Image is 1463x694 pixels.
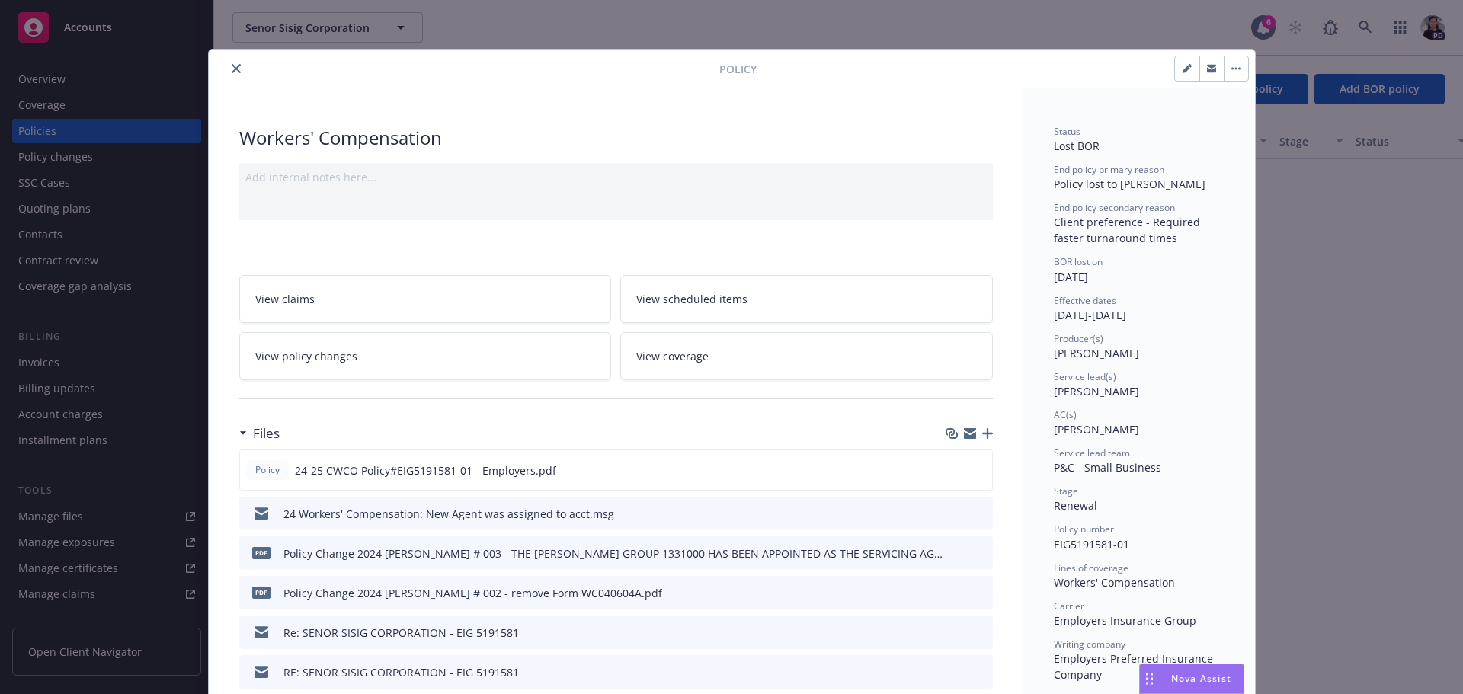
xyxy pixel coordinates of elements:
span: Producer(s) [1054,332,1103,345]
div: Workers' Compensation [239,125,993,151]
span: Renewal [1054,498,1097,513]
div: Re: SENOR SISIG CORPORATION - EIG 5191581 [283,625,519,641]
span: Stage [1054,485,1078,497]
span: Lost BOR [1054,139,1100,153]
button: close [227,59,245,78]
span: Client preference - Required faster turnaround times [1054,215,1203,245]
button: download file [949,506,961,522]
span: pdf [252,547,271,558]
span: pdf [252,587,271,598]
span: Employers Preferred Insurance Company [1054,651,1216,682]
span: EIG5191581-01 [1054,537,1129,552]
div: Files [239,424,280,443]
span: AC(s) [1054,408,1077,421]
button: download file [949,625,961,641]
span: View scheduled items [636,291,748,307]
span: Policy [252,463,283,477]
span: End policy primary reason [1054,163,1164,176]
div: 24 Workers' Compensation: New Agent was assigned to acct.msg [283,506,614,522]
span: Service lead(s) [1054,370,1116,383]
button: download file [948,462,960,478]
span: Policy number [1054,523,1114,536]
span: Carrier [1054,600,1084,612]
span: 24-25 CWCO Policy#EIG5191581-01 - Employers.pdf [295,462,556,478]
a: View claims [239,275,612,323]
span: BOR lost on [1054,255,1103,268]
div: Drag to move [1140,664,1159,693]
button: download file [949,585,961,601]
div: RE: SENOR SISIG CORPORATION - EIG 5191581 [283,664,519,680]
button: Nova Assist [1139,664,1244,694]
span: Policy [719,61,757,77]
h3: Files [253,424,280,443]
span: Workers' Compensation [1054,575,1175,590]
span: End policy secondary reason [1054,201,1175,214]
a: View coverage [620,332,993,380]
span: Policy lost to [PERSON_NAME] [1054,177,1205,191]
span: View coverage [636,348,709,364]
span: [PERSON_NAME] [1054,384,1139,398]
span: Service lead team [1054,446,1130,459]
span: Status [1054,125,1080,138]
div: Policy Change 2024 [PERSON_NAME] # 003 - THE [PERSON_NAME] GROUP 1331000 HAS BEEN APPOINTED AS TH... [283,545,943,561]
a: View scheduled items [620,275,993,323]
span: Effective dates [1054,294,1116,307]
button: preview file [973,506,987,522]
button: download file [949,545,961,561]
span: Nova Assist [1171,672,1231,685]
span: [DATE] [1054,270,1088,284]
span: [PERSON_NAME] [1054,346,1139,360]
button: preview file [973,585,987,601]
span: [PERSON_NAME] [1054,422,1139,437]
button: preview file [973,664,987,680]
span: View policy changes [255,348,357,364]
span: Employers Insurance Group [1054,613,1196,628]
div: [DATE] - [DATE] [1054,294,1225,323]
span: Writing company [1054,638,1125,651]
button: preview file [973,625,987,641]
span: Lines of coverage [1054,561,1128,574]
div: Add internal notes here... [245,169,987,185]
button: preview file [973,545,987,561]
div: Policy Change 2024 [PERSON_NAME] # 002 - remove Form WC040604A.pdf [283,585,662,601]
button: download file [949,664,961,680]
span: View claims [255,291,315,307]
button: preview file [972,462,986,478]
span: P&C - Small Business [1054,460,1161,475]
a: View policy changes [239,332,612,380]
